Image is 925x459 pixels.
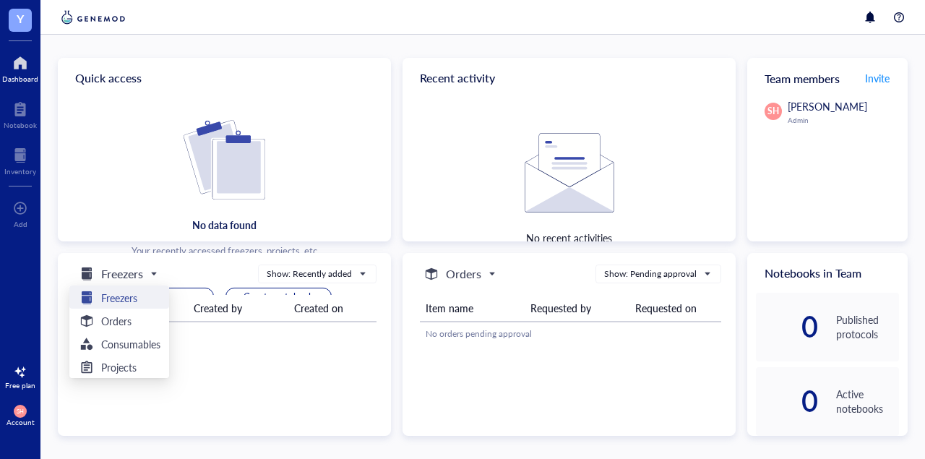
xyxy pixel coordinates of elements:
img: Cf+DiIyRRx+BTSbnYhsZzE9to3+AfuhVxcka4spAAAAAElFTkSuQmCC [184,120,265,200]
th: Created by [188,295,288,322]
div: No orders pending approval [426,327,715,340]
a: Inventory [4,144,36,176]
div: 0 [756,315,819,338]
div: Notebook [4,121,37,129]
div: Active notebooks [836,387,899,416]
h5: Projects [101,359,137,375]
img: genemod-logo [58,9,129,26]
span: Invite [865,71,890,85]
div: Published protocols [836,312,899,341]
div: Quick access [58,58,391,98]
div: No data found [192,217,257,233]
th: Requested by [525,295,629,322]
div: Recent activity [403,58,736,98]
img: Empty state [525,133,614,213]
div: No items found [81,327,371,340]
h5: Orders [101,313,132,329]
a: Notebook [4,98,37,129]
div: Team members [747,58,908,98]
th: Requested on [629,295,721,322]
h5: Orders [446,265,481,283]
button: Invite [864,67,890,90]
th: Created on [288,295,377,322]
div: Notebooks in Team [747,253,908,293]
th: Item name [420,295,525,322]
span: SH [767,105,779,118]
div: Dashboard [2,74,38,83]
div: Account [7,418,35,426]
h5: Freezers [101,265,143,283]
div: Free plan [5,381,35,390]
div: Your recently accessed freezers, projects, etc will be displayed here [132,244,317,270]
span: [PERSON_NAME] [788,99,867,113]
span: Y [17,9,24,27]
span: Create notebook [244,290,313,303]
div: Show: Pending approval [604,267,697,280]
h5: Freezers [101,290,137,306]
a: Dashboard [2,51,38,83]
div: Admin [788,116,899,124]
div: Show: Recently added [267,267,352,280]
button: Create notebook [225,288,331,305]
h5: Consumables [101,336,160,352]
span: SH [17,408,24,414]
div: 0 [756,390,819,413]
div: Add [14,220,27,228]
div: Inventory [4,167,36,176]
